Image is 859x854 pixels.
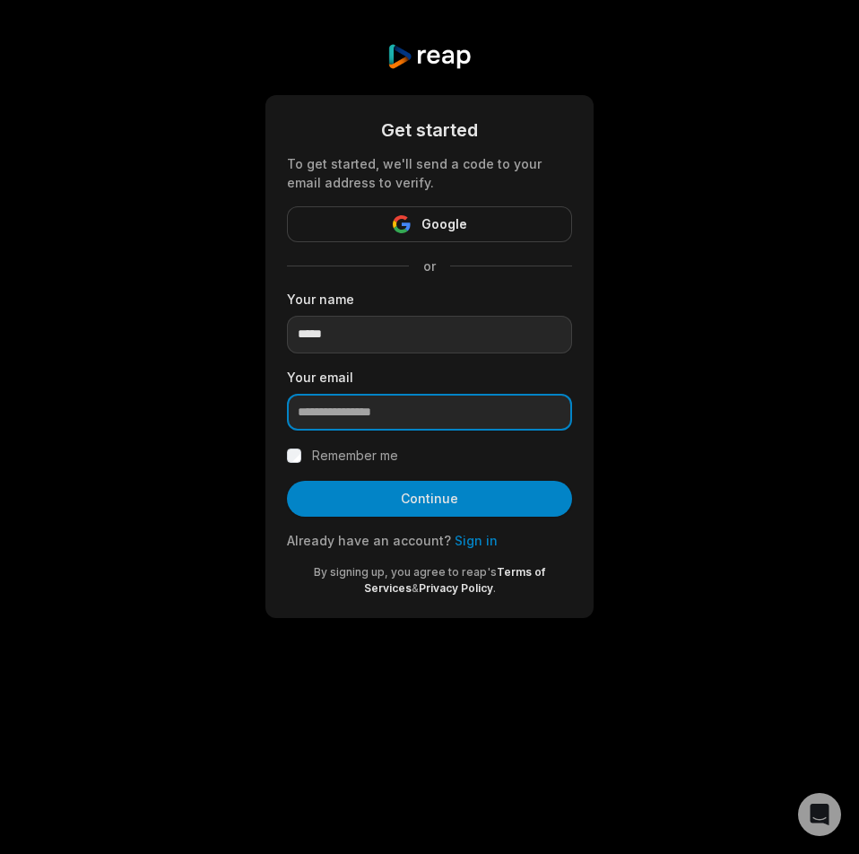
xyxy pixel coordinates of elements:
[314,565,497,579] span: By signing up, you agree to reap's
[798,793,841,836] div: Open Intercom Messenger
[419,581,493,595] a: Privacy Policy
[287,481,572,517] button: Continue
[287,368,572,387] label: Your email
[287,206,572,242] button: Google
[421,213,467,235] span: Google
[287,117,572,144] div: Get started
[412,581,419,595] span: &
[493,581,496,595] span: .
[312,445,398,466] label: Remember me
[287,290,572,309] label: Your name
[455,533,498,548] a: Sign in
[287,154,572,192] div: To get started, we'll send a code to your email address to verify.
[386,43,472,70] img: reap
[409,257,450,275] span: or
[287,533,451,548] span: Already have an account?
